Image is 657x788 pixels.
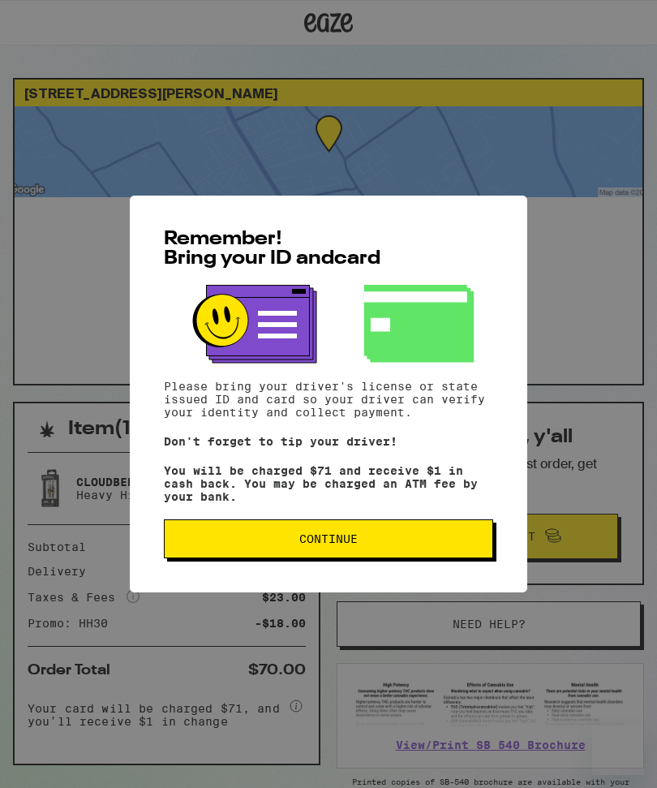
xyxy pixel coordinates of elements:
span: Remember! Bring your ID and card [164,230,380,269]
iframe: Button to launch messaging window [592,723,644,775]
span: Continue [299,533,358,545]
p: You will be charged $71 and receive $1 in cash back. You may be charged an ATM fee by your bank. [164,464,493,503]
button: Continue [164,519,493,558]
p: Don't forget to tip your driver! [164,435,493,448]
p: Please bring your driver's license or state issued ID and card so your driver can verify your ide... [164,380,493,419]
